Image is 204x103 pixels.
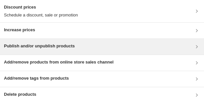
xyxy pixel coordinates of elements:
[4,12,78,18] p: Schedule a discount, sale or promotion
[4,27,35,33] h3: Increase prices
[4,75,69,82] h3: Add/remove tags from products
[4,43,75,49] h3: Publish and/or unpublish products
[4,91,36,98] h3: Delete products
[4,4,78,11] h3: Discount prices
[4,59,114,65] h3: Add/remove products from online store sales channel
